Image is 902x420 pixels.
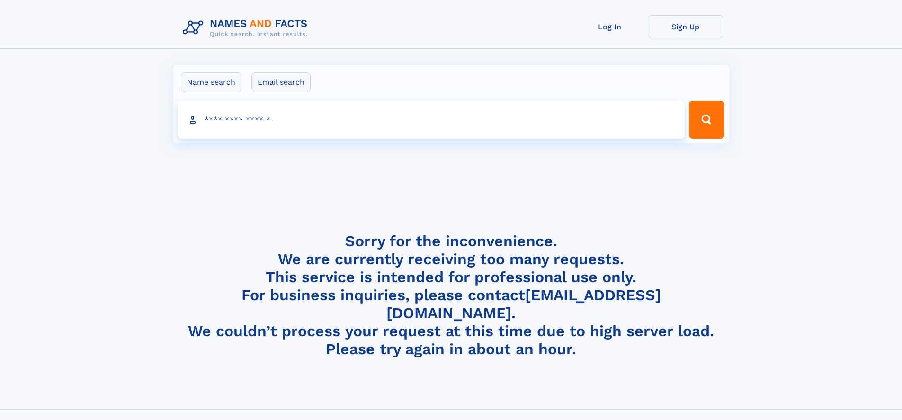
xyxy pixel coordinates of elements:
[181,72,241,92] label: Name search
[251,72,311,92] label: Email search
[178,101,685,139] input: search input
[572,15,648,38] a: Log In
[179,232,723,358] h4: Sorry for the inconvenience. We are currently receiving too many requests. This service is intend...
[689,101,724,139] button: Search Button
[386,286,661,322] a: [EMAIL_ADDRESS][DOMAIN_NAME]
[648,15,723,38] a: Sign Up
[179,15,315,41] img: Logo Names and Facts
